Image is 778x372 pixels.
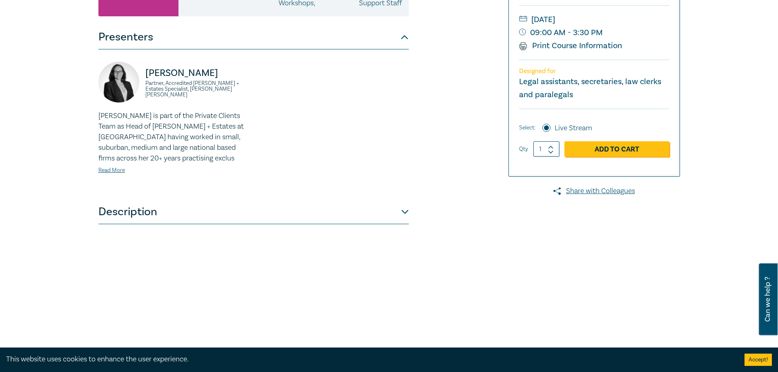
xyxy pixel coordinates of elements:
[98,111,249,164] p: [PERSON_NAME] is part of the Private Clients Team as Head of [PERSON_NAME] + Estates at [GEOGRAPH...
[519,145,528,154] label: Qty
[519,26,669,39] small: 09:00 AM - 3:30 PM
[555,123,592,134] label: Live Stream
[98,25,409,49] button: Presenters
[764,268,771,330] span: Can we help ?
[98,167,125,174] a: Read More
[6,354,732,365] div: This website uses cookies to enhance the user experience.
[98,200,409,224] button: Description
[519,67,669,75] p: Designed for
[145,80,249,98] small: Partner, Accredited [PERSON_NAME] + Estates Specialist, [PERSON_NAME] [PERSON_NAME]
[519,76,661,100] small: Legal assistants, secretaries, law clerks and paralegals
[519,13,669,26] small: [DATE]
[98,62,139,102] img: https://s3.ap-southeast-2.amazonaws.com/leo-cussen-store-production-content/Contacts/Naomi%20Guye...
[145,67,249,80] p: [PERSON_NAME]
[745,354,772,366] button: Accept cookies
[519,40,622,51] a: Print Course Information
[508,186,680,196] a: Share with Colleagues
[519,123,535,132] span: Select:
[533,141,560,157] input: 1
[564,141,669,157] a: Add to Cart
